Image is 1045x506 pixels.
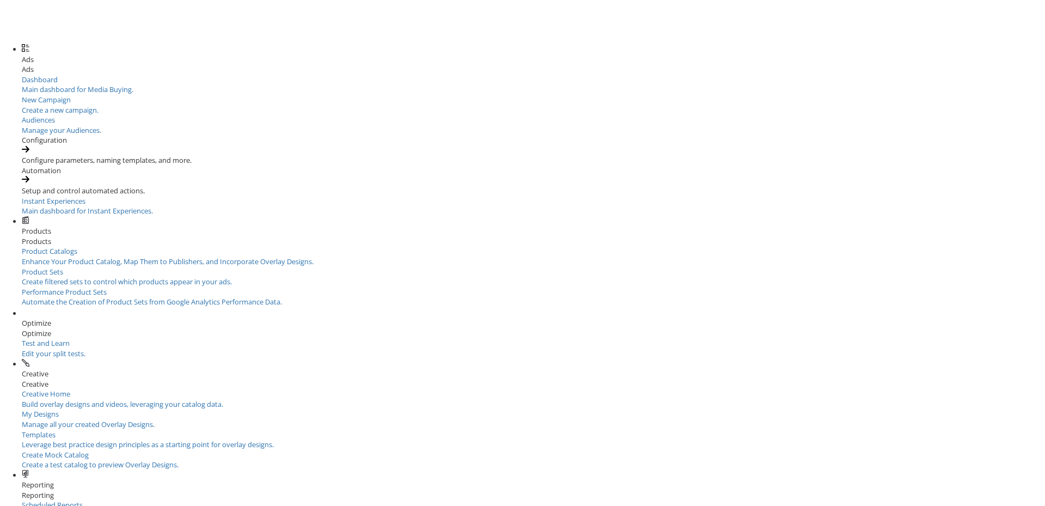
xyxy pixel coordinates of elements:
[22,297,1045,307] div: Automate the Creation of Product Sets from Google Analytics Performance Data.
[22,409,1045,429] a: My DesignsManage all your created Overlay Designs.
[22,196,1045,206] div: Instant Experiences
[22,105,1045,115] div: Create a new campaign.
[22,369,48,379] span: Creative
[22,125,1045,136] div: Manage your Audiences.
[22,186,1045,196] div: Setup and control automated actions.
[22,226,51,236] span: Products
[22,430,1045,440] div: Templates
[22,135,1045,145] div: Configuration
[22,419,1045,430] div: Manage all your created Overlay Designs.
[22,480,54,490] span: Reporting
[22,349,158,359] div: Edit your split tests.
[22,277,1045,287] div: Create filtered sets to control which products appear in your ads.
[22,490,1045,501] div: Reporting
[22,440,1045,450] div: Leverage best practice design principles as a starting point for overlay designs.
[22,460,1045,470] div: Create a test catalog to preview Overlay Designs.
[22,318,51,328] span: Optimize
[22,409,1045,419] div: My Designs
[22,430,1045,450] a: TemplatesLeverage best practice design principles as a starting point for overlay designs.
[22,267,1045,277] div: Product Sets
[22,166,1045,176] div: Automation
[22,267,1045,287] a: Product SetsCreate filtered sets to control which products appear in your ads.
[22,54,34,64] span: Ads
[22,236,1045,247] div: Products
[22,206,1045,216] div: Main dashboard for Instant Experiences.
[22,155,1045,166] div: Configure parameters, naming templates, and more.
[22,196,1045,216] a: Instant ExperiencesMain dashboard for Instant Experiences.
[22,338,158,358] a: Test and LearnEdit your split tests.
[22,246,1045,266] a: Product CatalogsEnhance Your Product Catalog, Map Them to Publishers, and Incorporate Overlay Des...
[22,450,1045,460] div: Create Mock Catalog
[22,257,1045,267] div: Enhance Your Product Catalog, Map Them to Publishers, and Incorporate Overlay Designs.
[22,389,1045,409] a: Creative HomeBuild overlay designs and videos, leveraging your catalog data.
[22,84,1045,95] div: Main dashboard for Media Buying.
[22,95,1045,115] a: New CampaignCreate a new campaign.
[22,75,1045,95] a: DashboardMain dashboard for Media Buying.
[22,95,1045,105] div: New Campaign
[22,450,1045,470] a: Create Mock CatalogCreate a test catalog to preview Overlay Designs.
[22,389,1045,399] div: Creative Home
[22,399,1045,410] div: Build overlay designs and videos, leveraging your catalog data.
[22,115,1045,135] a: AudiencesManage your Audiences.
[22,338,158,349] div: Test and Learn
[22,75,1045,85] div: Dashboard
[22,287,1045,307] a: Performance Product SetsAutomate the Creation of Product Sets from Google Analytics Performance D...
[22,287,1045,297] div: Performance Product Sets
[22,64,1045,75] div: Ads
[22,379,1045,389] div: Creative
[22,328,1045,339] div: Optimize
[22,246,1045,257] div: Product Catalogs
[22,115,1045,125] div: Audiences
